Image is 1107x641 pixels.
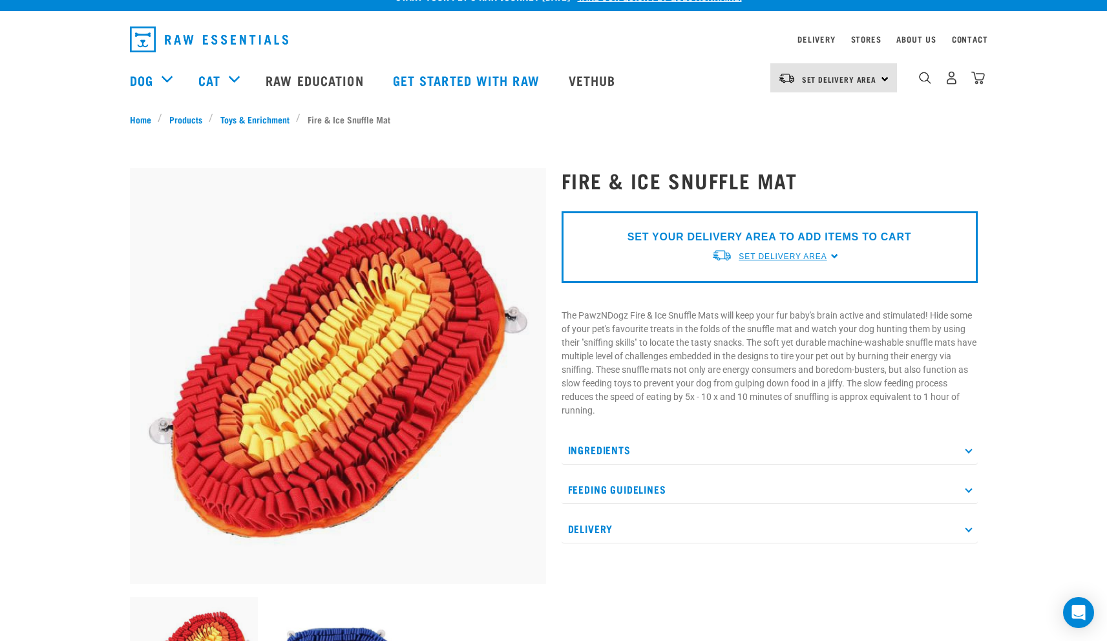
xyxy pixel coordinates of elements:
a: Get started with Raw [380,54,556,106]
p: Ingredients [562,436,978,465]
h1: Fire & Ice Snuffle Mat [562,169,978,192]
span: Set Delivery Area [802,77,877,81]
a: Products [162,112,209,126]
nav: breadcrumbs [130,112,978,126]
img: home-icon@2x.png [971,71,985,85]
a: Raw Education [253,54,379,106]
a: Stores [851,37,881,41]
p: The PawzNDogz Fire & Ice Snuffle Mats will keep your fur baby's brain active and stimulated! Hide... [562,309,978,417]
a: Toys & Enrichment [213,112,296,126]
img: home-icon-1@2x.png [919,72,931,84]
p: SET YOUR DELIVERY AREA TO ADD ITEMS TO CART [627,229,911,245]
img: van-moving.png [712,249,732,262]
p: Feeding Guidelines [562,475,978,504]
a: Vethub [556,54,632,106]
img: Raw Essentials Logo [130,26,288,52]
span: Set Delivery Area [739,252,827,261]
img: user.png [945,71,958,85]
a: Home [130,112,158,126]
a: About Us [896,37,936,41]
img: van-moving.png [778,72,796,84]
a: Contact [952,37,988,41]
p: Delivery [562,514,978,543]
div: Open Intercom Messenger [1063,597,1094,628]
nav: dropdown navigation [120,21,988,58]
img: Fire Ice Snuffle Mat Red [130,168,546,584]
a: Cat [198,70,220,90]
a: Delivery [797,37,835,41]
a: Dog [130,70,153,90]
